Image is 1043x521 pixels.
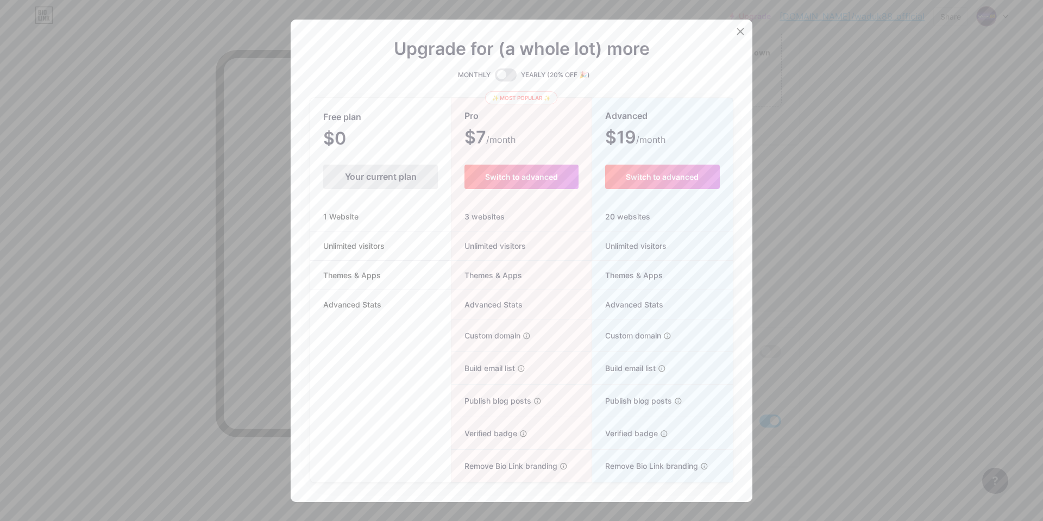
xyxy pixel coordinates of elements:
[464,106,479,125] span: Pro
[485,91,557,104] div: ✨ Most popular ✨
[310,240,398,252] span: Unlimited visitors
[451,395,531,406] span: Publish blog posts
[636,133,665,146] span: /month
[464,165,578,189] button: Switch to advanced
[451,362,515,374] span: Build email list
[451,240,526,252] span: Unlimited visitors
[592,428,658,439] span: Verified badge
[323,165,438,189] div: Your current plan
[592,362,656,374] span: Build email list
[451,460,557,472] span: Remove Bio Link branding
[310,269,394,281] span: Themes & Apps
[458,70,491,80] span: MONTHLY
[592,299,663,310] span: Advanced Stats
[451,202,591,231] div: 3 websites
[592,202,733,231] div: 20 websites
[310,211,372,222] span: 1 Website
[486,133,516,146] span: /month
[310,299,394,310] span: Advanced Stats
[592,269,663,281] span: Themes & Apps
[451,330,520,341] span: Custom domain
[521,70,590,80] span: YEARLY (20% OFF 🎉)
[451,428,517,439] span: Verified badge
[485,172,558,181] span: Switch to advanced
[323,108,361,127] span: Free plan
[626,172,699,181] span: Switch to advanced
[605,165,720,189] button: Switch to advanced
[592,460,698,472] span: Remove Bio Link branding
[592,240,667,252] span: Unlimited visitors
[605,106,648,125] span: Advanced
[394,42,650,55] span: Upgrade for (a whole lot) more
[451,299,523,310] span: Advanced Stats
[323,132,375,147] span: $0
[592,330,661,341] span: Custom domain
[464,131,516,146] span: $7
[592,395,672,406] span: Publish blog posts
[605,131,665,146] span: $19
[451,269,522,281] span: Themes & Apps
